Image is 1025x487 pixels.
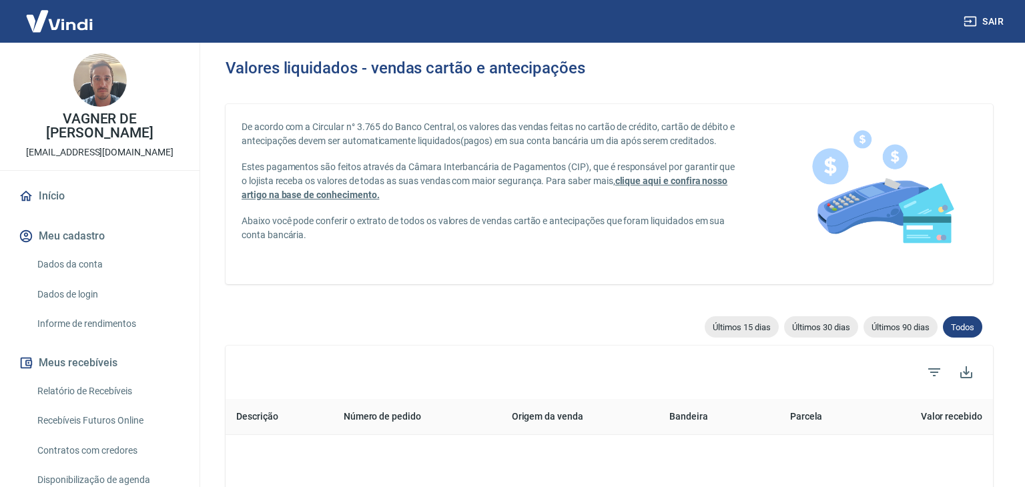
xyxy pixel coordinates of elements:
[784,316,858,338] div: Últimos 30 dias
[242,214,741,242] p: Abaixo você pode conferir o extrato de todos os valores de vendas cartão e antecipações que foram...
[32,251,184,278] a: Dados da conta
[16,1,103,41] img: Vindi
[32,407,184,434] a: Recebíveis Futuros Online
[73,53,127,107] img: d7db2a02-bc72-4c40-9ec9-a25e952a6912.jpeg
[784,322,858,332] span: Últimos 30 dias
[16,181,184,211] a: Início
[659,399,760,435] th: Bandeira
[943,322,982,332] span: Todos
[226,59,585,77] h3: Valores liquidados - vendas cartão e antecipações
[705,322,779,332] span: Últimos 15 dias
[961,9,1009,34] button: Sair
[333,399,501,435] th: Número de pedido
[864,322,938,332] span: Últimos 90 dias
[11,112,189,140] p: VAGNER DE [PERSON_NAME]
[501,399,659,435] th: Origem da venda
[32,310,184,338] a: Informe de rendimentos
[791,104,972,284] img: card-liquidations.916113cab14af1f97834.png
[32,378,184,405] a: Relatório de Recebíveis
[761,399,852,435] th: Parcela
[32,437,184,464] a: Contratos com credores
[16,348,184,378] button: Meus recebíveis
[32,281,184,308] a: Dados de login
[226,399,333,435] th: Descrição
[242,160,741,202] p: Estes pagamentos são feitos através da Câmara Interbancária de Pagamentos (CIP), que é responsáve...
[242,120,741,148] p: De acordo com a Circular n° 3.765 do Banco Central, os valores das vendas feitas no cartão de cré...
[864,316,938,338] div: Últimos 90 dias
[943,316,982,338] div: Todos
[950,356,982,388] button: Baixar listagem
[16,221,184,251] button: Meu cadastro
[852,399,993,435] th: Valor recebido
[918,356,950,388] span: Filtros
[705,316,779,338] div: Últimos 15 dias
[26,145,174,159] p: [EMAIL_ADDRESS][DOMAIN_NAME]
